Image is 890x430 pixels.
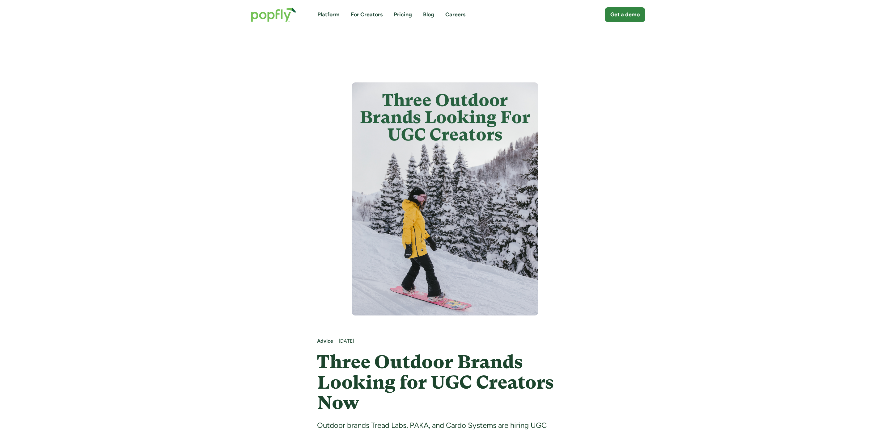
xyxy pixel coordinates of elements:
a: For Creators [351,11,383,19]
h1: Three Outdoor Brands Looking for UGC Creators Now [317,352,573,413]
a: Blog [423,11,434,19]
div: Get a demo [610,11,640,19]
a: Platform [317,11,340,19]
div: [DATE] [339,338,573,344]
a: Careers [445,11,465,19]
a: Get a demo [605,7,645,22]
strong: Advice [317,338,333,344]
a: Pricing [394,11,412,19]
a: home [245,1,303,28]
a: Advice [317,338,333,344]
